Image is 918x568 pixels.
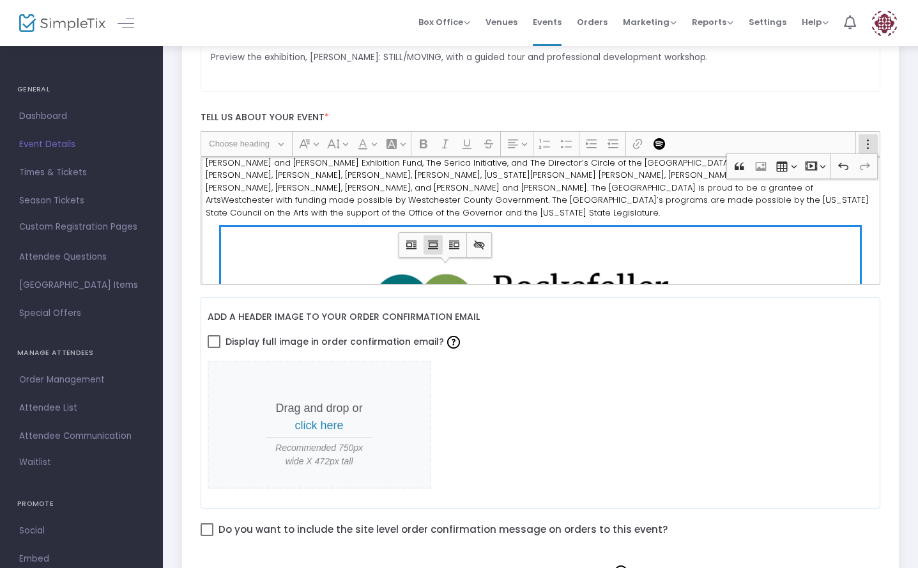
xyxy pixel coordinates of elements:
h4: PROMOTE [17,491,146,517]
button: Choose heading [203,134,289,154]
span: Custom Registration Pages [19,221,137,233]
div: Rich Text Editor, main [201,157,881,285]
div: Dropdown toolbar [727,154,877,178]
span: Display full image in order confirmation email? [226,331,463,352]
span: Times & Tickets [19,164,144,181]
span: Attendee List [19,400,144,416]
span: Waitlist [19,456,51,469]
span: Season Tickets [19,193,144,209]
span: Attendee Communication [19,428,144,445]
label: Add a header image to your order confirmation email [208,304,480,331]
span: Attendee Questions [19,249,144,265]
span: Dashboard [19,108,144,125]
div: Image toolbar [399,233,491,257]
span: click here [295,419,344,432]
img: question-mark [447,336,460,349]
span: Choose heading [209,136,275,152]
p: Drag and drop or [266,400,372,434]
span: Do you want to include the site level order confirmation message on orders to this event? [218,521,668,538]
span: [GEOGRAPHIC_DATA] Items [19,277,144,294]
span: Special Offers [19,305,144,322]
span: Event Details [19,136,144,153]
span: Order Management [19,372,144,388]
label: Tell us about your event [194,105,887,131]
span: Help [802,16,829,28]
span: Events [533,6,562,38]
span: is made possible with generous funding from the Rockefeller Brothers Fund. Additional support has... [206,144,869,219]
span: Marketing [623,16,677,28]
span: Venues [486,6,517,38]
span: Box Office [418,16,470,28]
span: Settings [749,6,786,38]
div: Editor toolbar [201,131,881,157]
span: Recommended 750px wide X 472px tall [266,441,372,468]
span: Social [19,523,144,539]
h4: MANAGE ATTENDEES [17,340,146,366]
span: Orders [577,6,608,38]
h4: GENERAL [17,77,146,102]
span: Embed [19,551,144,567]
span: Reports [692,16,733,28]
